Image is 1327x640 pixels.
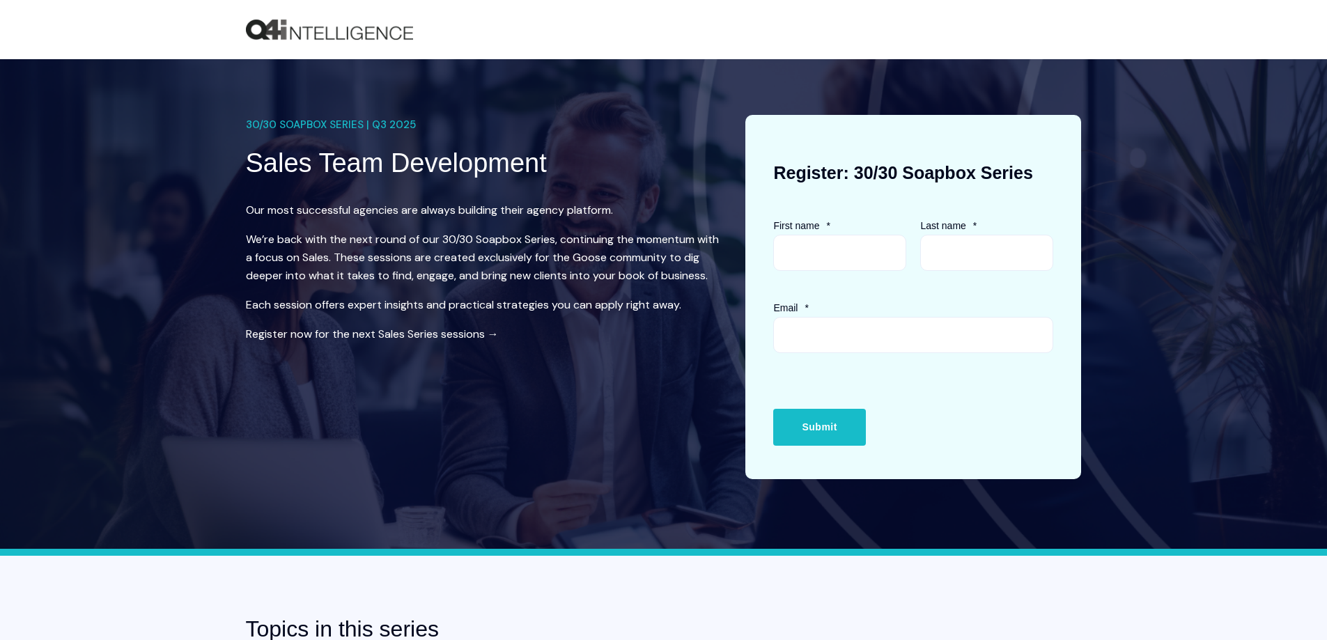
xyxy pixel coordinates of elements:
[246,19,413,40] img: Q4intelligence, LLC logo
[246,325,724,343] p: Register now for the next Sales Series sessions →
[773,302,798,313] span: Email
[246,296,724,314] p: Each session offers expert insights and practical strategies you can apply right away.
[773,409,865,445] input: Submit
[246,231,724,285] p: We’re back with the next round of our 30/30 Soapbox Series, continuing the momentum with a focus ...
[246,19,413,40] a: Back to Home
[246,146,713,180] h1: Sales Team Development
[920,220,965,231] span: Last name
[773,143,1053,203] h3: Register: 30/30 Soapbox Series
[246,115,416,135] span: 30/30 SOAPBOX SERIES | Q3 2025
[773,220,819,231] span: First name
[246,201,724,219] p: Our most successful agencies are always building their agency platform.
